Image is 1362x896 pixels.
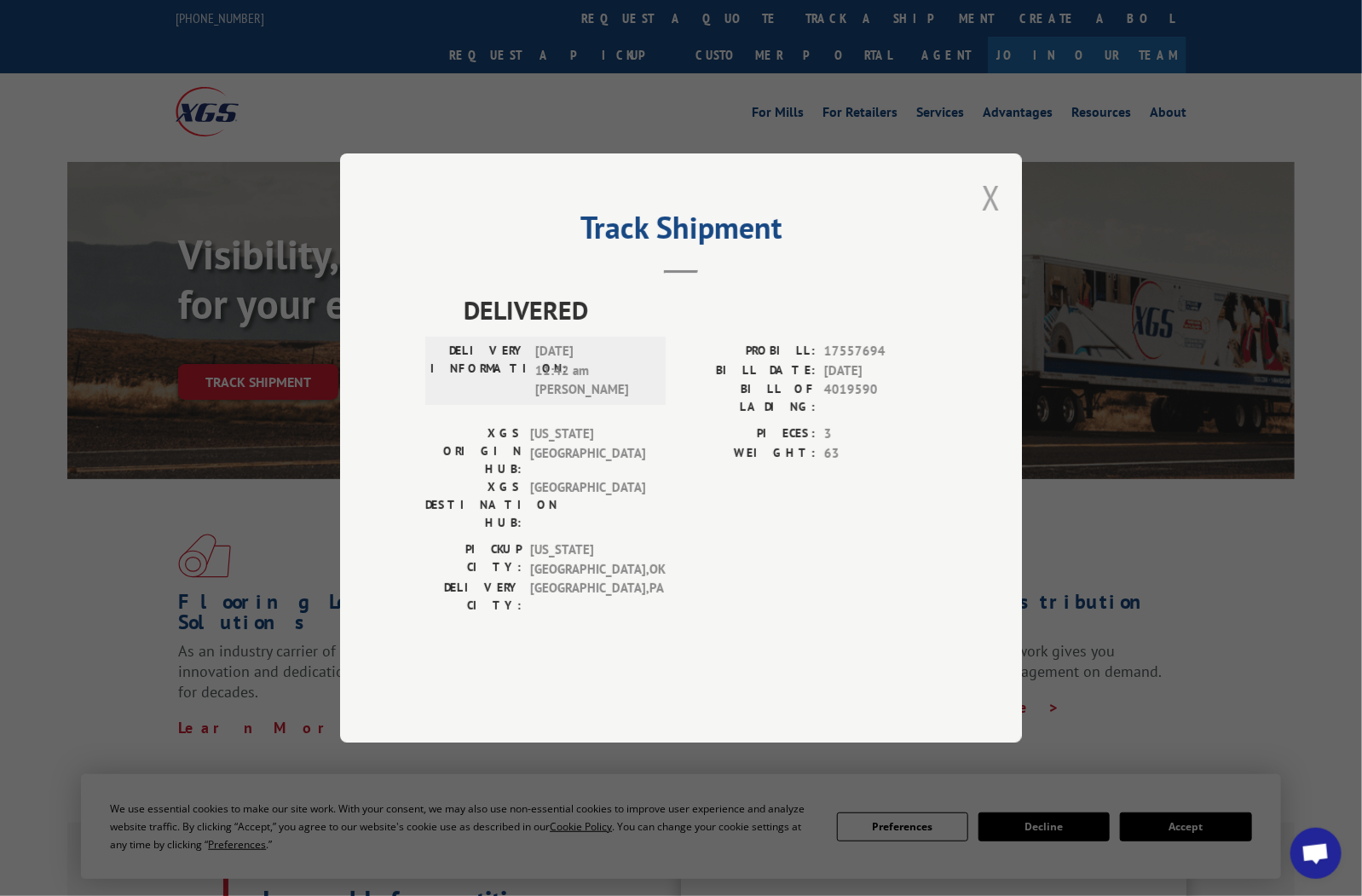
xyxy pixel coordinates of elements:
label: XGS DESTINATION HUB: [425,478,522,532]
span: 17557694 [824,342,937,361]
label: DELIVERY CITY: [425,579,522,615]
span: DELIVERED [464,291,937,329]
span: [US_STATE][GEOGRAPHIC_DATA] , OK [530,540,645,579]
span: 4019590 [824,380,937,416]
label: PIECES: [681,425,816,444]
span: [GEOGRAPHIC_DATA] [530,478,645,532]
label: XGS ORIGIN HUB: [425,425,522,478]
span: [DATE] [824,361,937,381]
span: 3 [824,425,937,444]
label: WEIGHT: [681,444,816,464]
span: [US_STATE][GEOGRAPHIC_DATA] [530,425,645,478]
h2: Track Shipment [425,216,937,248]
label: PROBILL: [681,342,816,361]
label: BILL OF LADING: [681,380,816,416]
label: DELIVERY INFORMATION: [430,342,527,400]
label: BILL DATE: [681,361,816,381]
span: [DATE] 11:42 am [PERSON_NAME] [535,342,650,400]
span: 63 [824,444,937,464]
button: Close modal [982,175,1001,220]
div: Open chat [1290,828,1342,879]
span: [GEOGRAPHIC_DATA] , PA [530,579,645,615]
label: PICKUP CITY: [425,540,522,579]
